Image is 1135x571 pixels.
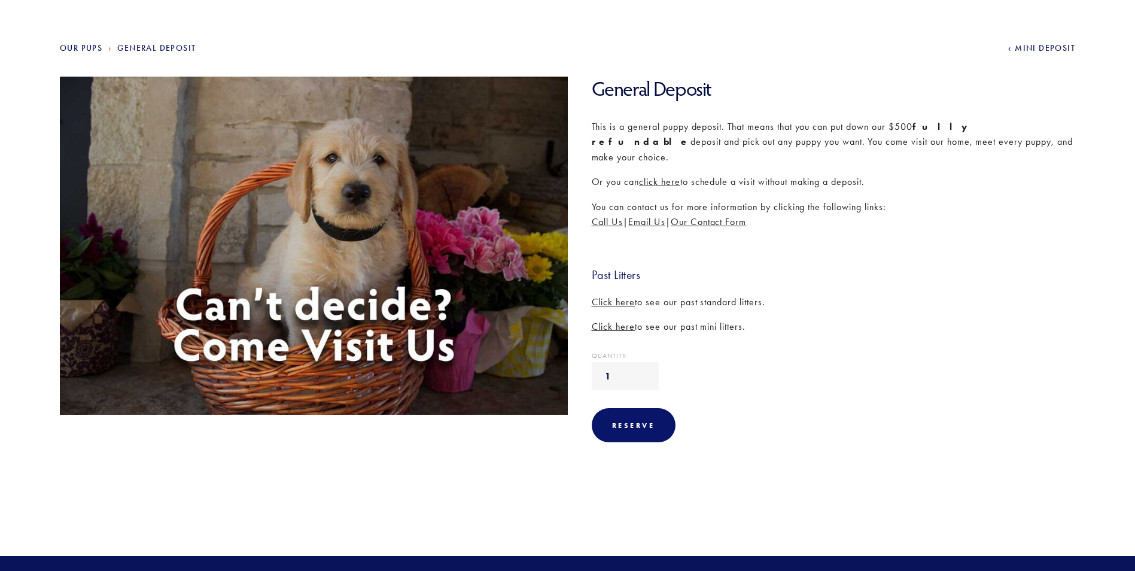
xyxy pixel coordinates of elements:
a: Email Us [628,216,665,227]
p: This is a general puppy deposit. That means that you can put down our $500 deposit and pick out a... [592,119,1076,165]
p: You can contact us for more information by clicking the following links: | | [592,199,1076,230]
div: Reserve [612,421,655,430]
a: General Deposit [117,43,196,53]
img: come_visit_us_wide.jpg [52,77,576,415]
p: Or you can to schedule a visit without making a deposit. [592,174,1076,190]
a: Our Contact Form [671,216,746,227]
h3: Past Litters [592,267,1076,283]
p: to see our past mini litters. [592,319,1076,335]
a: Click here [592,296,635,308]
div: Reserve [592,408,675,442]
a: Click here [592,321,635,332]
a: Mini Deposit [1008,43,1075,53]
span: Mini Deposit [1015,43,1075,53]
a: Our Pups [60,43,102,53]
a: click here [639,176,680,187]
a: Call Us [592,216,623,227]
h1: General Deposit [592,77,1076,101]
input: Quantity [592,362,659,390]
p: to see our past standard litters. [592,294,1076,310]
div: Quantity: [592,353,1076,359]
